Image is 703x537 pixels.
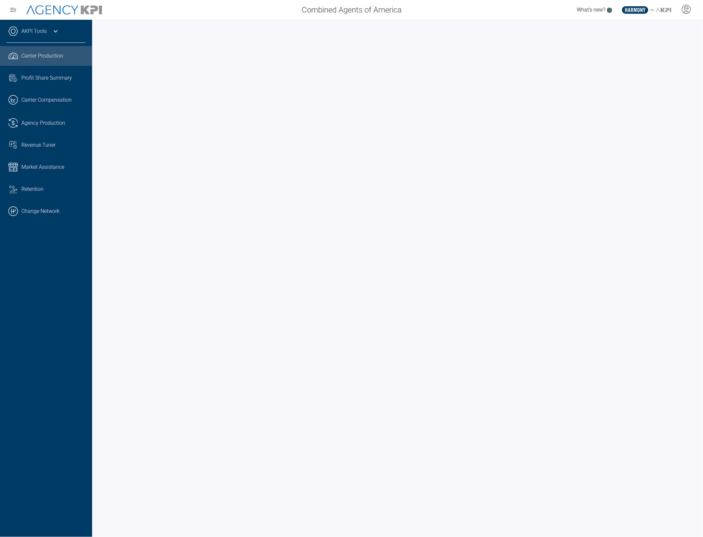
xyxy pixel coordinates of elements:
span: Carrier Compensation [21,96,72,104]
span: What's new? [577,7,605,13]
span: Revenue Tuner [21,141,56,149]
div: Retention [21,185,86,193]
span: Profit Share Summary [21,74,72,82]
span: Carrier Production [21,52,63,60]
span: Market Assistance [21,163,64,171]
a: AKPI Tools [21,27,47,35]
span: Agency Production [21,119,65,127]
img: AgencyKPI [26,5,102,15]
span: Combined Agents of America [302,4,402,16]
